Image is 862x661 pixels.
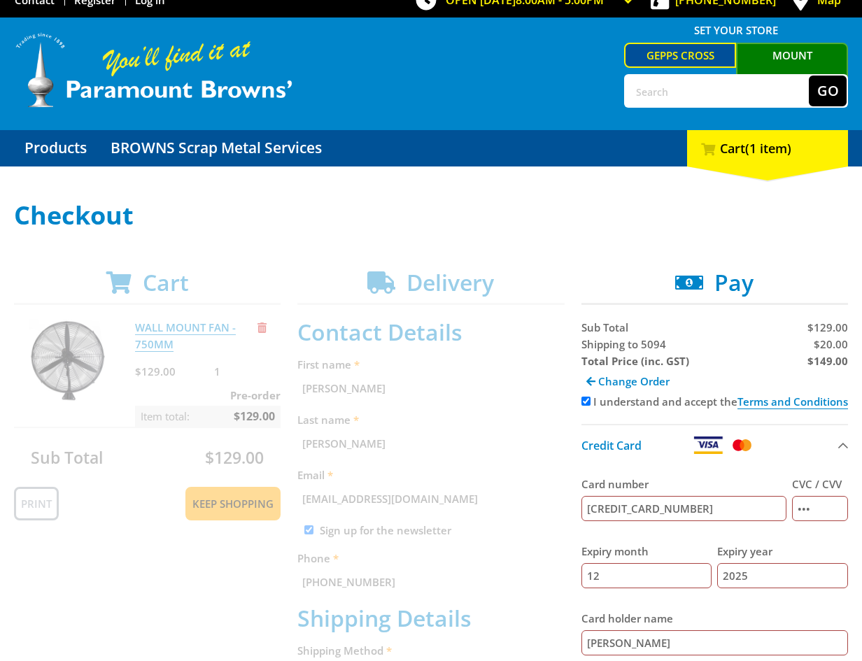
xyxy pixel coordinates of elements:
a: Change Order [581,369,674,393]
strong: Total Price (inc. GST) [581,354,689,368]
img: Visa [693,436,723,454]
span: Change Order [598,374,670,388]
span: Shipping to 5094 [581,337,666,351]
div: Cart [687,130,848,166]
a: Mount [PERSON_NAME] [736,43,848,90]
label: Expiry month [581,543,712,560]
label: I understand and accept the [593,395,848,409]
a: Terms and Conditions [737,395,848,409]
span: Credit Card [581,438,642,453]
a: Gepps Cross [624,43,736,68]
font: $129.00 [807,320,848,334]
input: MM [581,563,712,588]
button: Go [809,76,847,106]
strong: $149.00 [807,354,848,368]
span: Set your store [624,19,848,41]
span: $20.00 [814,337,848,351]
input: Please accept the terms and conditions. [581,397,591,406]
a: Go to the BROWNS Scrap Metal Services page [100,130,332,166]
img: Mastercard [730,436,754,454]
a: Go to the Products page [14,130,97,166]
input: YY [717,563,848,588]
font: Sub Total [581,320,628,334]
label: CVC / CVV [792,476,848,492]
img: Paramount Browns' [14,31,294,109]
label: Card number [581,476,786,492]
h1: Checkout [14,201,848,229]
label: Expiry year [717,543,848,560]
span: Pay [714,267,754,297]
input: Search [626,76,809,106]
button: Credit Card [581,424,848,465]
span: (1 item) [745,140,791,157]
label: Card holder name [581,610,848,627]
